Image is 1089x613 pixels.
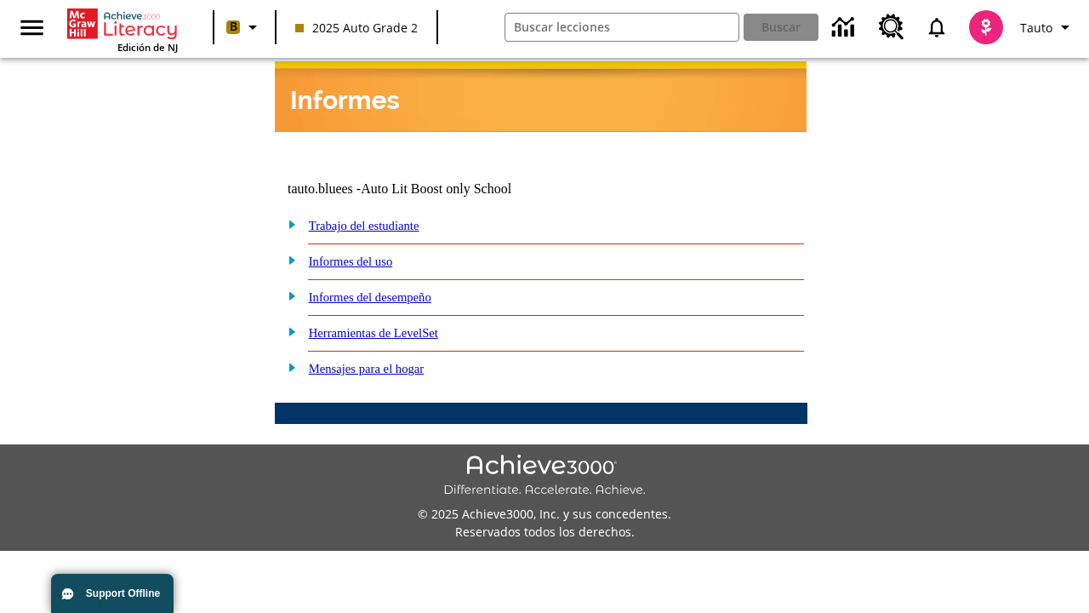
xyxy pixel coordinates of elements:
img: plus.gif [279,359,297,375]
a: Trabajo del estudiante [309,219,419,232]
span: Edición de NJ [117,41,178,54]
button: Escoja un nuevo avatar [959,5,1013,49]
a: Informes del desempeño [309,290,431,304]
span: Support Offline [86,587,160,599]
a: Mensajes para el hogar [309,362,425,375]
span: B [230,16,237,37]
img: plus.gif [279,252,297,267]
img: plus.gif [279,324,297,339]
nobr: Auto Lit Boost only School [361,181,511,196]
a: Notificaciones [915,5,959,49]
button: Abrir el menú lateral [7,3,57,53]
img: plus.gif [279,216,297,232]
a: Herramientas de LevelSet [309,326,438,340]
span: Tauto [1020,19,1052,37]
div: Portada [67,5,178,54]
input: Buscar campo [505,14,739,41]
a: Centro de recursos, Se abrirá en una pestaña nueva. [869,4,915,50]
img: avatar image [969,10,1003,44]
img: header [275,61,807,132]
span: 2025 Auto Grade 2 [295,19,418,37]
a: Centro de información [822,4,869,51]
button: Support Offline [51,574,174,613]
button: Boost El color de la clase es anaranjado claro. Cambiar el color de la clase. [220,12,270,43]
a: Informes del uso [309,255,393,268]
img: plus.gif [279,288,297,303]
td: tauto.bluees - [288,181,601,197]
img: Achieve3000 Differentiate Accelerate Achieve [443,455,646,498]
button: Perfil/Configuración [1013,12,1082,43]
